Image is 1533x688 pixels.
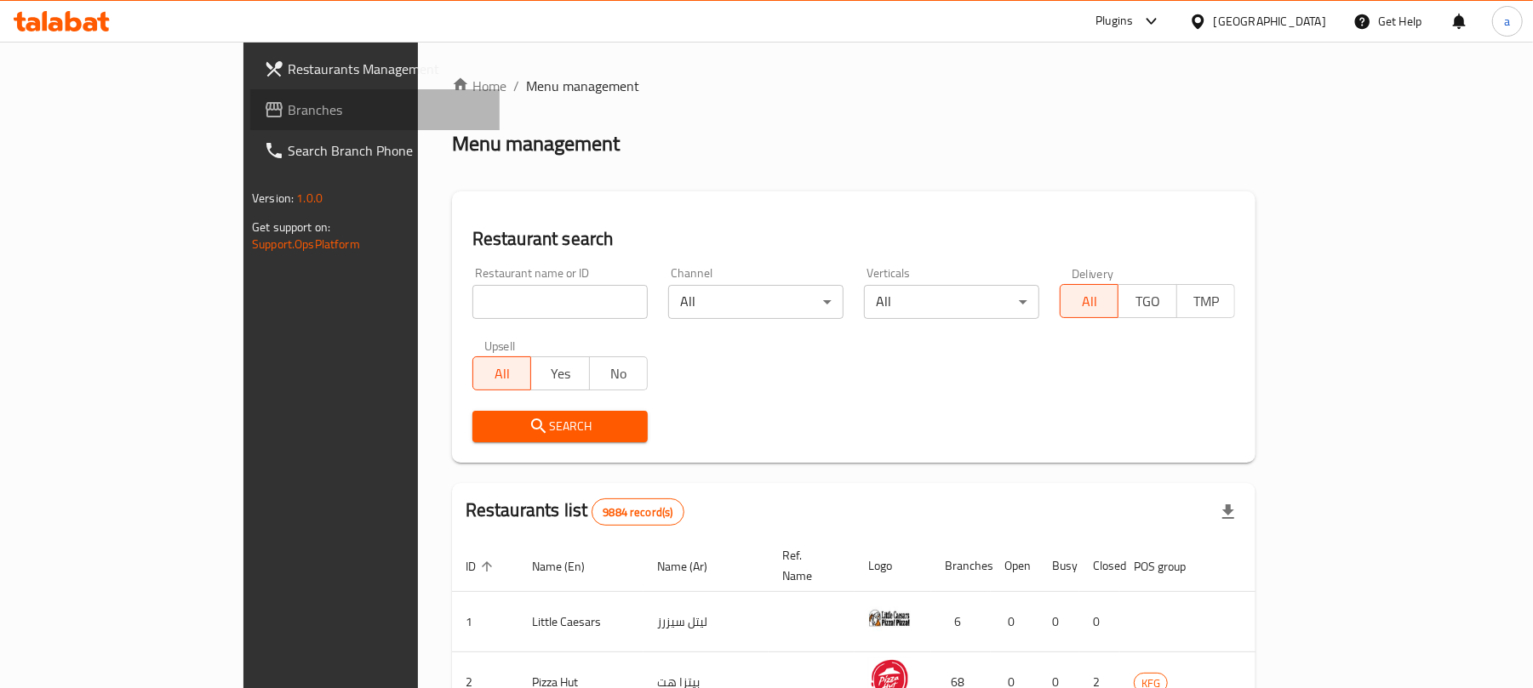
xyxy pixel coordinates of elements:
[1134,556,1208,577] span: POS group
[250,48,500,89] a: Restaurants Management
[452,130,620,157] h2: Menu management
[868,597,911,640] img: Little Caesars
[252,187,294,209] span: Version:
[466,556,498,577] span: ID
[592,498,684,526] div: Total records count
[296,187,323,209] span: 1.0.0
[1118,284,1176,318] button: TGO
[530,356,589,390] button: Yes
[484,339,516,351] label: Upsell
[518,592,644,652] td: Little Caesars
[472,226,1235,252] h2: Restaurant search
[252,216,330,238] span: Get support on:
[668,285,844,319] div: All
[466,498,684,526] h2: Restaurants list
[538,361,582,386] span: Yes
[1067,289,1112,314] span: All
[480,361,524,386] span: All
[472,411,648,442] button: Search
[931,540,991,592] th: Branches
[288,100,486,120] span: Branches
[931,592,991,652] td: 6
[1125,289,1170,314] span: TGO
[1072,267,1114,279] label: Delivery
[991,540,1038,592] th: Open
[472,285,648,319] input: Search for restaurant name or ID..
[288,59,486,79] span: Restaurants Management
[855,540,931,592] th: Logo
[782,545,834,586] span: Ref. Name
[472,356,531,390] button: All
[250,130,500,171] a: Search Branch Phone
[1038,592,1079,652] td: 0
[597,361,641,386] span: No
[991,592,1038,652] td: 0
[526,76,639,96] span: Menu management
[1504,12,1510,31] span: a
[252,233,360,255] a: Support.OpsPlatform
[1214,12,1326,31] div: [GEOGRAPHIC_DATA]
[589,356,648,390] button: No
[1079,592,1120,652] td: 0
[1060,284,1118,318] button: All
[532,556,607,577] span: Name (En)
[592,504,683,520] span: 9884 record(s)
[864,285,1039,319] div: All
[1079,540,1120,592] th: Closed
[1184,289,1228,314] span: TMP
[486,416,634,437] span: Search
[1095,11,1133,31] div: Plugins
[657,556,729,577] span: Name (Ar)
[250,89,500,130] a: Branches
[644,592,769,652] td: ليتل سيزرز
[288,140,486,161] span: Search Branch Phone
[452,76,1256,96] nav: breadcrumb
[513,76,519,96] li: /
[1176,284,1235,318] button: TMP
[1208,492,1249,532] div: Export file
[1038,540,1079,592] th: Busy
